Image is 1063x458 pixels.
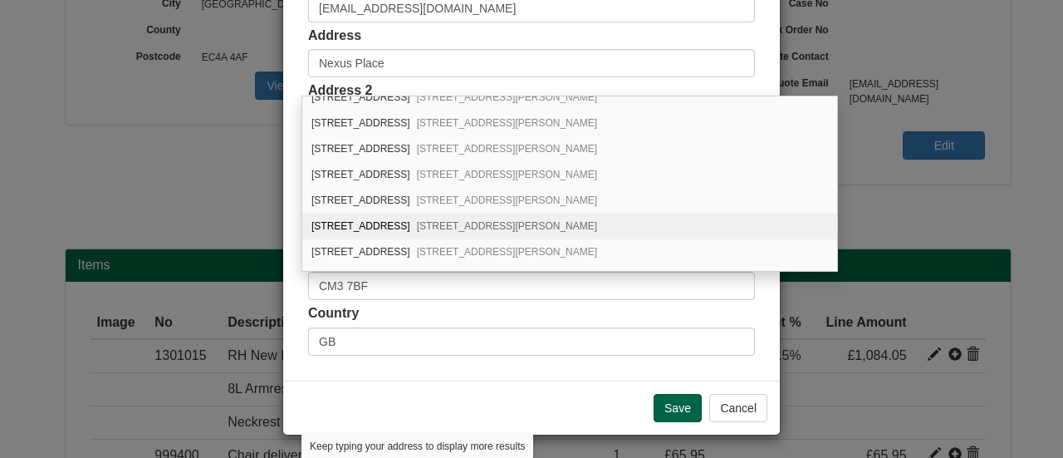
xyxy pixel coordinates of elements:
div: 9 Arlington Square [302,136,837,162]
div: 11 Arlington Square [302,188,837,214]
div: 12 Arlington Square [302,214,837,239]
label: Address [308,27,361,46]
div: 10 Arlington Square [302,162,837,188]
div: 13 Arlington Square [302,239,837,265]
span: [STREET_ADDRESS][PERSON_NAME] [417,117,597,129]
span: [STREET_ADDRESS][PERSON_NAME] [417,246,597,258]
div: Bellan & Co Ltd T/A Domions Pizzas, 13 Arlington Square [302,265,837,291]
span: [STREET_ADDRESS][PERSON_NAME] [417,91,597,103]
div: 8 Arlington Square [302,111,837,136]
input: Save [654,394,702,422]
div: 7 Arlington Square [302,85,837,111]
span: [STREET_ADDRESS][PERSON_NAME] [417,220,597,232]
span: [STREET_ADDRESS][PERSON_NAME] [417,195,597,206]
span: [STREET_ADDRESS][PERSON_NAME] [417,169,597,180]
button: Cancel [709,394,767,422]
label: Address 2 [308,81,372,101]
label: Country [308,304,359,323]
span: [STREET_ADDRESS][PERSON_NAME] [417,143,597,155]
